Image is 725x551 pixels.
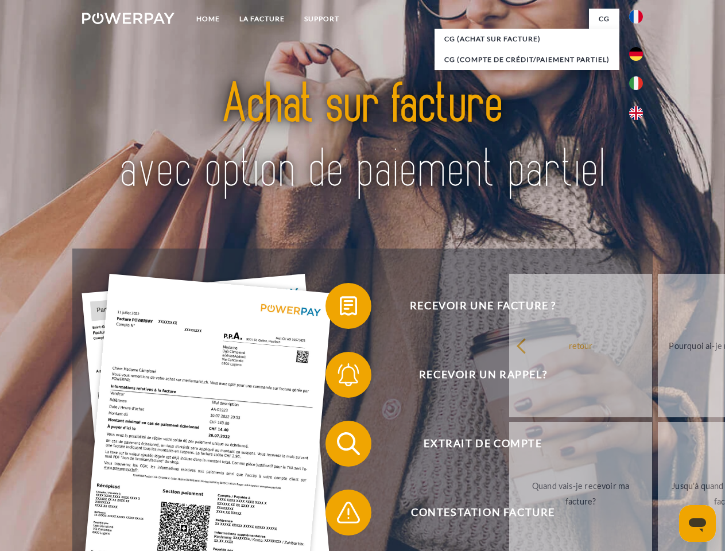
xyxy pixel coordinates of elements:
button: Recevoir un rappel? [325,352,624,398]
img: qb_bill.svg [334,292,363,320]
span: Extrait de compte [342,421,623,467]
a: LA FACTURE [230,9,294,29]
a: CG (achat sur facture) [435,29,619,49]
div: Quand vais-je recevoir ma facture? [516,478,645,509]
img: de [629,47,643,61]
img: qb_search.svg [334,429,363,458]
button: Contestation Facture [325,490,624,536]
span: Recevoir un rappel? [342,352,623,398]
iframe: Bouton de lancement de la fenêtre de messagerie [679,505,716,542]
a: Home [187,9,230,29]
img: fr [629,10,643,24]
img: qb_bell.svg [334,360,363,389]
img: logo-powerpay-white.svg [82,13,175,24]
img: qb_warning.svg [334,498,363,527]
div: retour [516,337,645,353]
img: it [629,76,643,90]
a: CG [589,9,619,29]
a: Support [294,9,349,29]
a: CG (Compte de crédit/paiement partiel) [435,49,619,70]
span: Recevoir une facture ? [342,283,623,329]
button: Recevoir une facture ? [325,283,624,329]
button: Extrait de compte [325,421,624,467]
span: Contestation Facture [342,490,623,536]
img: en [629,106,643,120]
img: title-powerpay_fr.svg [110,55,615,220]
